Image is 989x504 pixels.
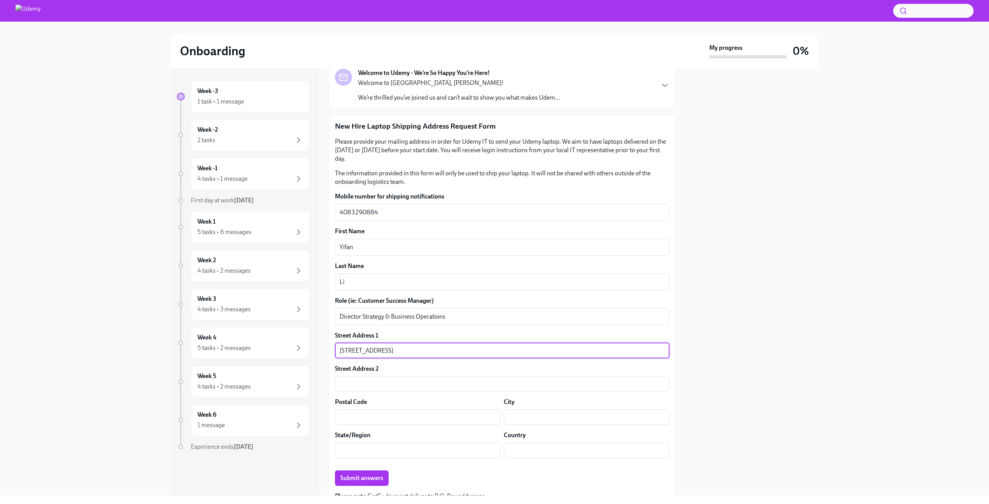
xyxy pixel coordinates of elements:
[177,249,310,282] a: Week 24 tasks • 2 messages
[197,136,215,144] div: 2 tasks
[177,158,310,190] a: Week -14 tasks • 1 message
[335,470,389,486] button: Submit answers
[197,305,251,314] div: 4 tasks • 3 messages
[197,333,216,342] h6: Week 4
[335,331,378,340] label: Street Address 1
[504,431,526,440] label: Country
[335,365,379,373] label: Street Address 2
[177,196,310,205] a: First day at work[DATE]
[177,327,310,359] a: Week 45 tasks • 2 messages
[358,69,490,77] strong: Welcome to Udemy - We’re So Happy You’re Here!
[335,137,670,163] p: Please provide your mailing address in order for Udemy IT to send your Udemy laptop. We aim to ha...
[340,474,383,482] span: Submit answers
[335,492,670,501] p: FedEx does not deliver to P.O. Box addresses
[358,93,560,102] p: We’re thrilled you’ve joined us and can’t wait to show you what makes Udem...
[197,295,216,303] h6: Week 3
[191,443,253,450] span: Experience ends
[197,266,251,275] div: 4 tasks • 2 messages
[177,365,310,398] a: Week 54 tasks • 2 messages
[177,119,310,151] a: Week -22 tasks
[197,228,251,236] div: 5 tasks • 6 messages
[335,169,670,186] p: The information provided in this form will only be used to ship your laptop. It will not be share...
[340,208,665,217] textarea: 4083290884
[197,126,218,134] h6: Week -2
[197,97,244,106] div: 1 task • 1 message
[197,411,216,419] h6: Week 6
[335,227,670,236] label: First Name
[177,404,310,436] a: Week 61 message
[340,277,665,287] textarea: Li
[340,243,665,252] textarea: Yifan
[504,398,515,406] label: City
[335,121,670,131] p: New Hire Laptop Shipping Address Request Form
[197,256,216,265] h6: Week 2
[177,211,310,243] a: Week 15 tasks • 6 messages
[335,192,670,201] label: Mobile number for shipping notifications
[335,297,670,305] label: Role (ie: Customer Success Manager)
[177,80,310,113] a: Week -31 task • 1 message
[197,344,251,352] div: 5 tasks • 2 messages
[197,164,218,173] h6: Week -1
[335,262,670,270] label: Last Name
[197,87,218,95] h6: Week -3
[335,431,370,440] label: State/Region
[358,79,560,87] p: Welcome to [GEOGRAPHIC_DATA], [PERSON_NAME]!
[197,382,251,391] div: 4 tasks • 2 messages
[335,398,367,406] label: Postal Code
[234,443,253,450] strong: [DATE]
[197,217,216,226] h6: Week 1
[191,197,254,204] span: First day at work
[709,44,743,52] strong: My progress
[335,492,368,500] strong: Please note:
[180,43,245,59] h2: Onboarding
[197,175,248,183] div: 4 tasks • 1 message
[340,312,665,321] textarea: Director Strategy & Business Operations
[15,5,41,17] img: Udemy
[197,421,225,429] div: 1 message
[234,197,254,204] strong: [DATE]
[197,372,216,380] h6: Week 5
[793,44,809,58] h3: 0%
[177,288,310,321] a: Week 34 tasks • 3 messages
